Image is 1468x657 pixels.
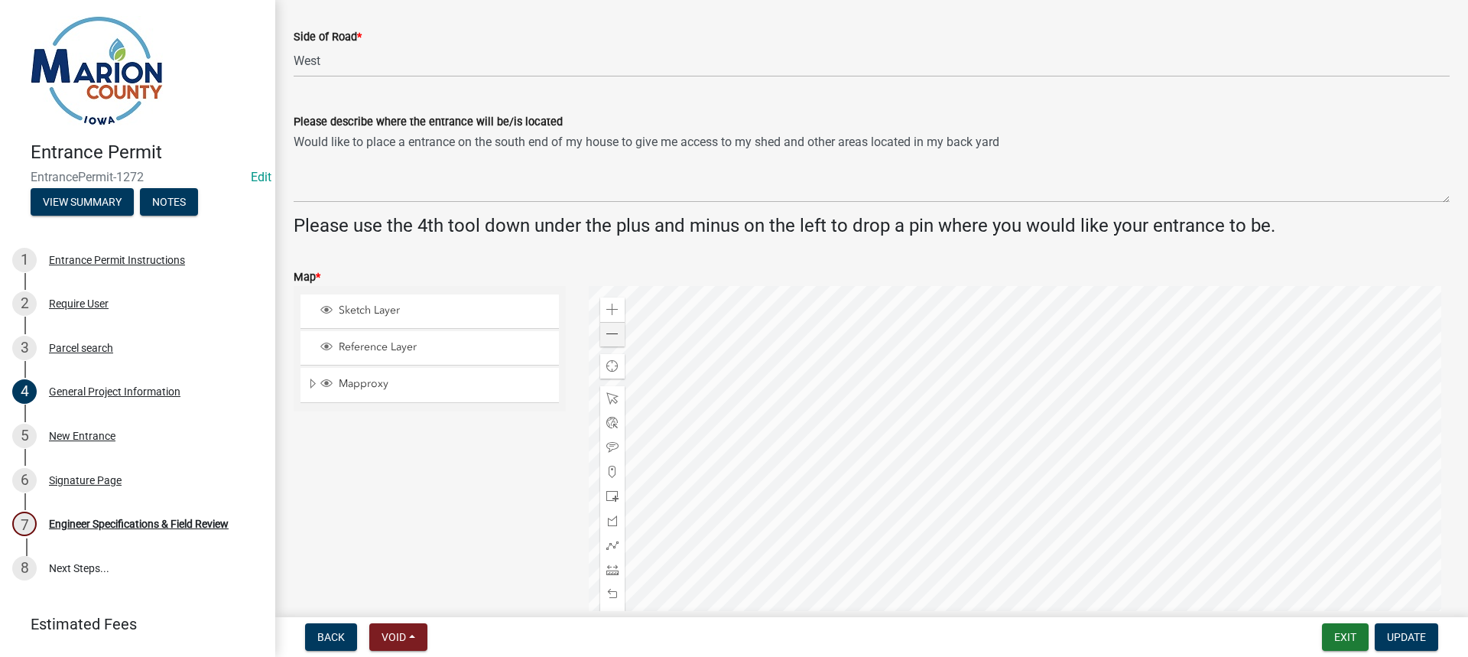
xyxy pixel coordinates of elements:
h4: Entrance Permit [31,141,263,164]
span: Sketch Layer [335,304,554,317]
button: Back [305,623,357,651]
div: Parcel search [49,343,113,353]
div: New Entrance [49,431,115,441]
span: Expand [307,377,318,393]
div: 3 [12,336,37,360]
div: Require User [49,298,109,309]
li: Mapproxy [300,368,559,403]
div: Mapproxy [318,377,554,392]
span: Reference Layer [335,340,554,354]
div: 7 [12,512,37,536]
li: Reference Layer [300,331,559,366]
div: Engineer Specifications & Field Review [49,519,229,529]
div: Reference Layer [318,340,554,356]
li: Sketch Layer [300,294,559,329]
wm-modal-confirm: Summary [31,197,134,209]
span: Mapproxy [335,377,554,391]
div: Entrance Permit Instructions [49,255,185,265]
ul: Layer List [299,291,560,408]
label: Map [294,272,320,283]
a: Edit [251,170,271,184]
wm-modal-confirm: Edit Application Number [251,170,271,184]
img: Marion County, Iowa [31,16,163,125]
button: Update [1375,623,1438,651]
div: 4 [12,379,37,404]
span: Update [1387,631,1426,643]
button: View Summary [31,188,134,216]
a: Estimated Fees [12,609,251,639]
div: 5 [12,424,37,448]
div: 8 [12,556,37,581]
div: 6 [12,468,37,493]
div: 2 [12,291,37,316]
label: Please describe where the entrance will be/is located [294,117,563,128]
div: Sketch Layer [318,304,554,319]
div: 1 [12,248,37,272]
h4: Please use the 4th tool down under the plus and minus on the left to drop a pin where you would l... [294,215,1450,237]
button: Void [369,623,427,651]
span: EntrancePermit-1272 [31,170,245,184]
span: Void [382,631,406,643]
div: Zoom out [600,322,625,346]
div: Find my location [600,354,625,379]
div: Signature Page [49,475,122,486]
button: Exit [1322,623,1369,651]
button: Notes [140,188,198,216]
div: Zoom in [600,298,625,322]
wm-modal-confirm: Notes [140,197,198,209]
label: Side of Road [294,32,362,43]
span: Back [317,631,345,643]
div: General Project Information [49,386,180,397]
